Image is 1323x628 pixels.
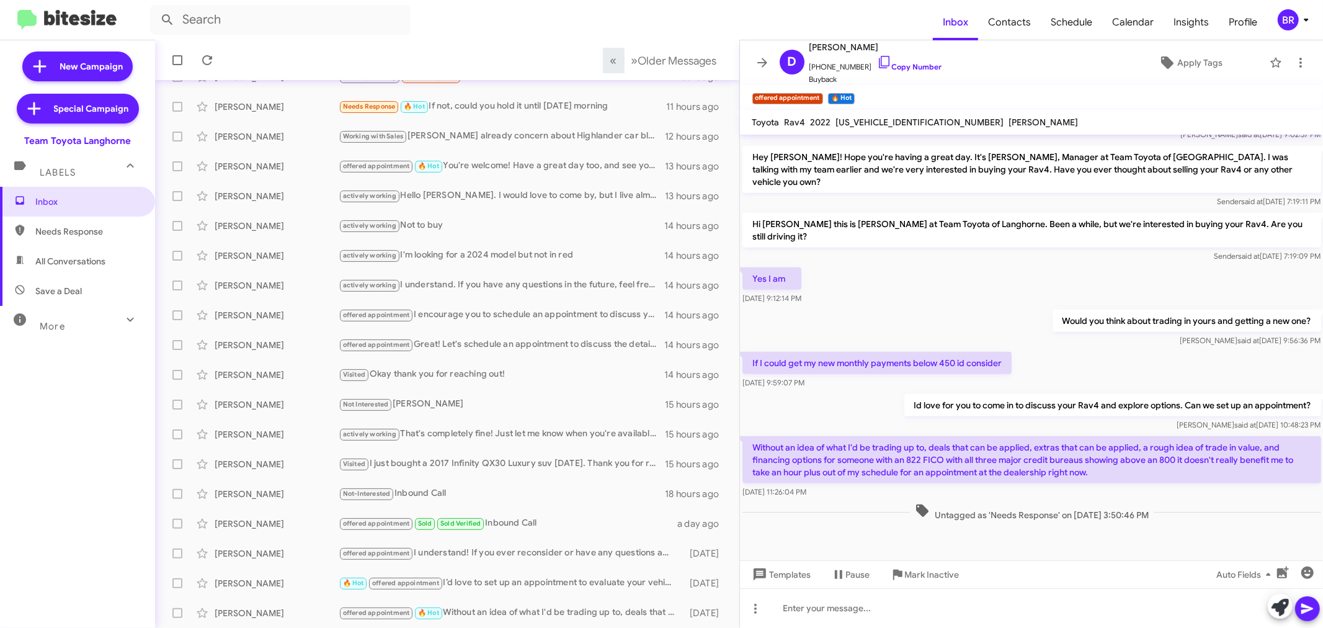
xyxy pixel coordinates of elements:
div: [PERSON_NAME] [215,190,339,202]
span: Sender [DATE] 7:19:09 PM [1214,251,1321,261]
div: You're welcome! Have a great day too, and see you [DATE]! [339,159,665,173]
span: [PHONE_NUMBER] [809,55,942,73]
span: Sold Verified [440,519,481,527]
p: Would you think about trading in yours and getting a new one? [1052,310,1321,332]
span: Older Messages [638,54,717,68]
div: [PERSON_NAME] [215,369,339,381]
span: [DATE] 11:26:04 PM [742,487,806,496]
div: Great! Let's schedule an appointment to discuss the details and see your vehicle. When are you av... [339,338,664,352]
small: offered appointment [752,93,823,104]
span: Inbox [933,4,978,40]
span: Visited [343,460,365,468]
small: 🔥 Hot [828,93,855,104]
div: [PERSON_NAME] [215,101,339,113]
span: 🔥 Hot [343,579,364,587]
div: [PERSON_NAME] [215,577,339,590]
span: « [610,53,617,68]
span: [PERSON_NAME] [1009,117,1079,128]
span: 🔥 Hot [418,609,439,617]
span: Working with Sales [343,132,404,140]
div: a day ago [677,518,729,530]
button: BR [1267,9,1309,30]
span: Not Interested [343,400,389,408]
span: Needs Response [35,225,141,238]
span: More [40,321,65,332]
div: [PERSON_NAME] already concern about Highlander car black I about meet [PERSON_NAME] but she told ... [339,129,665,143]
a: Insights [1164,4,1219,40]
span: [PERSON_NAME] [809,40,942,55]
div: [PERSON_NAME] [215,458,339,470]
div: Not to buy [339,218,664,233]
p: Yes I am [742,267,801,290]
span: offered appointment [343,519,410,527]
span: 🔥 Hot [404,102,425,110]
a: Profile [1219,4,1267,40]
div: 11 hours ago [666,101,729,113]
p: Hi [PERSON_NAME] this is [PERSON_NAME] at Team Toyota of Langhorne. Been a while, but we're inter... [742,213,1321,248]
button: Templates [740,563,821,586]
span: Labels [40,167,76,178]
div: [DATE] [680,547,729,560]
a: Copy Number [877,62,942,71]
button: Apply Tags [1116,52,1263,74]
div: [PERSON_NAME] [215,220,339,232]
span: 🔥 Hot [418,162,439,170]
span: actively working [343,192,396,200]
div: I’d love to set up an appointment to evaluate your vehicle and see what we can offer. When are yo... [339,576,680,590]
span: Inbox [35,195,141,208]
span: Rav4 [785,117,806,128]
div: Without an idea of what I'd be trading up to, deals that can be applied, extras that can be appli... [339,606,680,620]
div: 14 hours ago [664,220,729,232]
nav: Page navigation example [604,48,724,73]
div: [PERSON_NAME] [215,547,339,560]
div: 15 hours ago [665,428,729,441]
span: Buyback [809,73,942,86]
div: Inbound Call [339,487,665,501]
div: [PERSON_NAME] [215,130,339,143]
span: Special Campaign [54,102,129,115]
span: Visited [343,370,365,379]
div: [PERSON_NAME] [215,607,339,619]
span: D [787,52,796,72]
div: [PERSON_NAME] [339,397,665,411]
span: All Conversations [35,255,105,267]
span: actively working [343,251,396,259]
span: actively working [343,430,396,438]
span: offered appointment [343,341,410,349]
div: Inbound Call [339,516,677,531]
span: [DATE] 9:12:14 PM [742,294,801,303]
div: [PERSON_NAME] [215,160,339,173]
div: Hello [PERSON_NAME]. I would love to come by, but I live almost 2 hours away from your dealership... [339,189,665,203]
span: Auto Fields [1216,563,1276,586]
div: 18 hours ago [665,488,729,500]
div: [PERSON_NAME] [215,398,339,411]
div: BR [1278,9,1299,30]
button: Previous [603,48,625,73]
button: Pause [821,563,880,586]
a: Calendar [1102,4,1164,40]
div: [DATE] [680,607,729,619]
span: Toyota [752,117,780,128]
p: If I could get my new monthly payments below 450 id consider [742,352,1012,374]
a: Contacts [978,4,1041,40]
a: Schedule [1041,4,1102,40]
span: actively working [343,281,396,289]
span: [US_VEHICLE_IDENTIFICATION_NUMBER] [836,117,1004,128]
div: Okay thank you for reaching out! [339,367,664,382]
span: Apply Tags [1177,52,1223,74]
div: [PERSON_NAME] [215,518,339,530]
div: 14 hours ago [664,279,729,292]
span: [PERSON_NAME] [DATE] 9:56:36 PM [1180,336,1321,345]
span: New Campaign [60,60,123,73]
span: said at [1234,420,1256,429]
span: offered appointment [343,162,410,170]
span: said at [1241,197,1263,206]
div: 14 hours ago [664,339,729,351]
button: Auto Fields [1206,563,1286,586]
div: 15 hours ago [665,458,729,470]
div: Team Toyota Langhorne [24,135,131,147]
